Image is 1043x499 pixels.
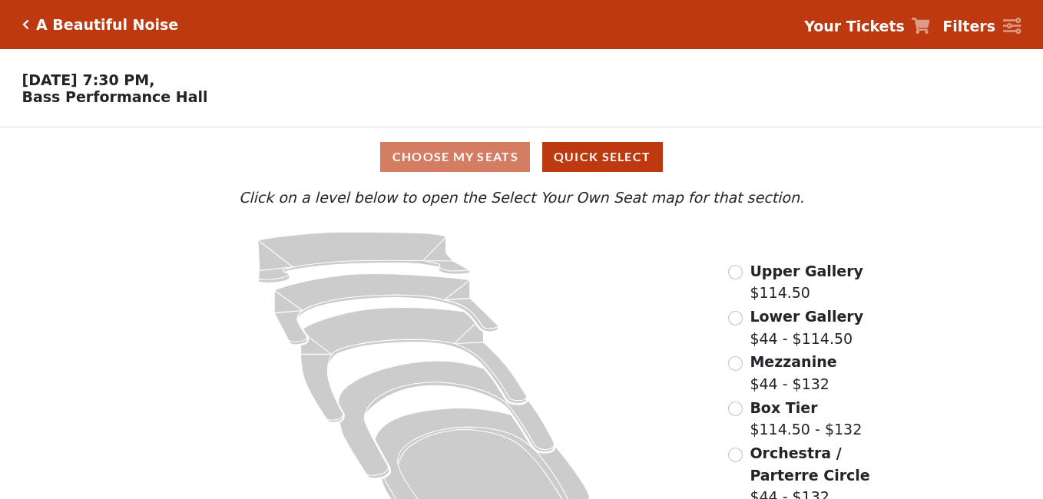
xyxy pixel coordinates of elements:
path: Upper Gallery - Seats Available: 288 [258,232,470,283]
strong: Filters [942,18,995,35]
span: Upper Gallery [750,263,863,279]
span: Lower Gallery [750,308,863,325]
a: Your Tickets [804,15,930,38]
label: $44 - $114.50 [750,306,863,349]
label: $114.50 [750,260,863,304]
a: Click here to go back to filters [22,19,29,30]
path: Lower Gallery - Seats Available: 47 [274,274,498,345]
button: Quick Select [542,142,663,172]
label: $114.50 - $132 [750,397,862,441]
span: Mezzanine [750,353,836,370]
strong: Your Tickets [804,18,905,35]
span: Box Tier [750,399,817,416]
a: Filters [942,15,1021,38]
label: $44 - $132 [750,351,836,395]
span: Orchestra / Parterre Circle [750,444,869,484]
h5: A Beautiful Noise [36,16,178,34]
p: Click on a level below to open the Select Your Own Seat map for that section. [141,187,902,209]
